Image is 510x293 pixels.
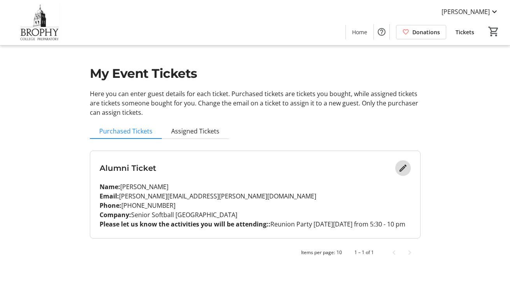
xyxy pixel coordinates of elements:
strong: Phone: [100,201,121,210]
p: Senior Softball [GEOGRAPHIC_DATA] [100,210,411,219]
a: Donations [396,25,446,39]
button: [PERSON_NAME] [435,5,505,18]
strong: Please let us know the activities you will be attending:: [100,220,270,228]
span: [PERSON_NAME] [442,7,490,16]
div: 10 [336,249,342,256]
h1: My Event Tickets [90,64,421,83]
p: Reunion Party [DATE][DATE] from 5:30 - 10 pm [100,219,411,229]
p: [PERSON_NAME] [100,182,411,191]
button: Help [374,24,389,40]
button: Edit [395,160,411,176]
span: Donations [412,28,440,36]
strong: Company: [100,211,131,219]
strong: Name: [100,182,120,191]
h3: Alumni Ticket [100,162,395,174]
img: Brophy College Preparatory 's Logo [5,3,74,42]
div: 1 – 1 of 1 [354,249,374,256]
p: [PHONE_NUMBER] [100,201,411,210]
button: Previous page [386,245,402,260]
button: Cart [487,25,501,39]
p: Here you can enter guest details for each ticket. Purchased tickets are tickets you bought, while... [90,89,421,117]
div: Items per page: [301,249,335,256]
p: [PERSON_NAME][EMAIL_ADDRESS][PERSON_NAME][DOMAIN_NAME] [100,191,411,201]
strong: Email: [100,192,119,200]
span: Assigned Tickets [171,128,219,134]
a: Tickets [449,25,480,39]
span: Home [352,28,367,36]
button: Next page [402,245,417,260]
a: Home [346,25,373,39]
span: Tickets [456,28,474,36]
span: Purchased Tickets [99,128,152,134]
mat-paginator: Select page [90,245,421,260]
